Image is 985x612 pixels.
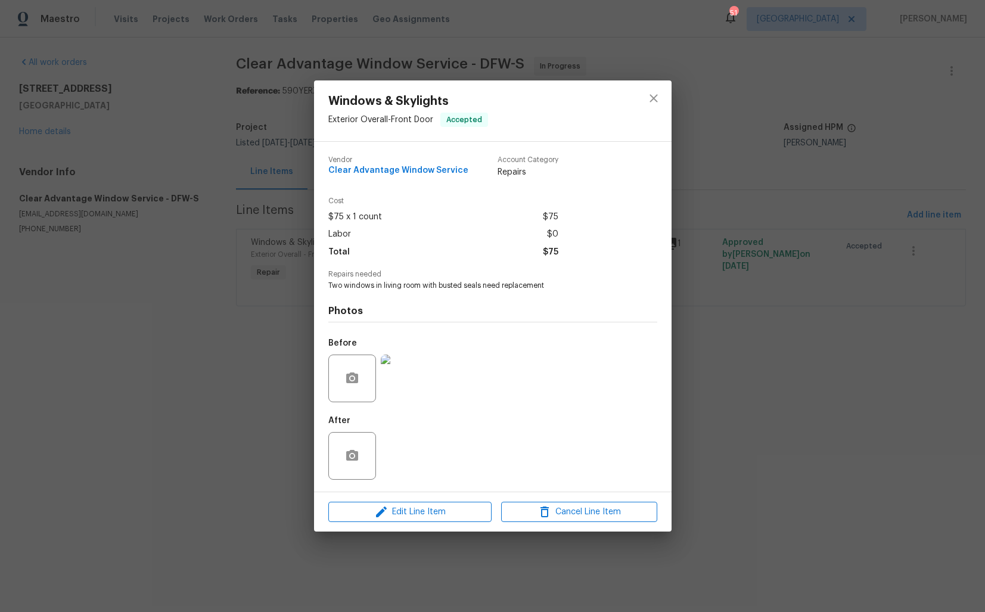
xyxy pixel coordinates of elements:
[501,502,657,523] button: Cancel Line Item
[505,505,654,520] span: Cancel Line Item
[543,244,558,261] span: $75
[328,281,624,291] span: Two windows in living room with busted seals need replacement
[332,505,488,520] span: Edit Line Item
[328,417,350,425] h5: After
[547,226,558,243] span: $0
[442,114,487,126] span: Accepted
[328,244,350,261] span: Total
[328,156,468,164] span: Vendor
[328,305,657,317] h4: Photos
[328,115,433,123] span: Exterior Overall - Front Door
[328,197,558,205] span: Cost
[328,502,492,523] button: Edit Line Item
[328,271,657,278] span: Repairs needed
[639,84,668,113] button: close
[328,209,382,226] span: $75 x 1 count
[543,209,558,226] span: $75
[498,166,558,178] span: Repairs
[498,156,558,164] span: Account Category
[328,95,488,108] span: Windows & Skylights
[328,339,357,347] h5: Before
[729,7,738,19] div: 51
[328,166,468,175] span: Clear Advantage Window Service
[328,226,351,243] span: Labor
